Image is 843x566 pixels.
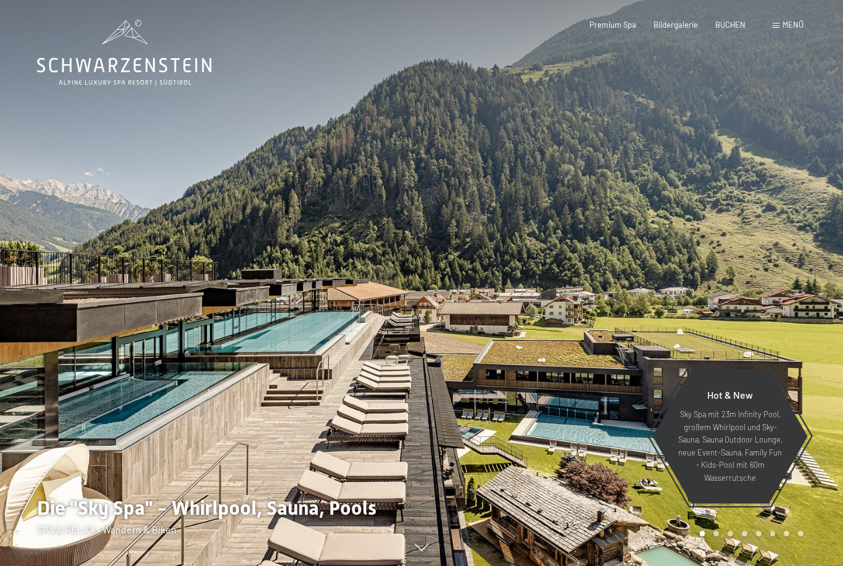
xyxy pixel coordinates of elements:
[676,408,784,484] p: Sky Spa mit 23m Infinity Pool, großem Whirlpool und Sky-Sauna, Sauna Outdoor Lounge, neue Event-S...
[700,531,705,536] div: Carousel Page 1 (Current Slide)
[696,531,804,536] div: Carousel Pagination
[784,531,789,536] div: Carousel Page 7
[742,531,747,536] div: Carousel Page 4
[798,531,804,536] div: Carousel Page 8
[715,20,745,30] a: BUCHEN
[652,368,808,504] a: Hot & New Sky Spa mit 23m Infinity Pool, großem Whirlpool und Sky-Sauna, Sauna Outdoor Lounge, ne...
[728,531,733,536] div: Carousel Page 3
[654,20,698,30] a: Bildergalerie
[756,531,762,536] div: Carousel Page 5
[783,20,804,30] span: Menü
[589,20,636,30] a: Premium Spa
[713,531,719,536] div: Carousel Page 2
[707,389,753,401] span: Hot & New
[770,531,776,536] div: Carousel Page 6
